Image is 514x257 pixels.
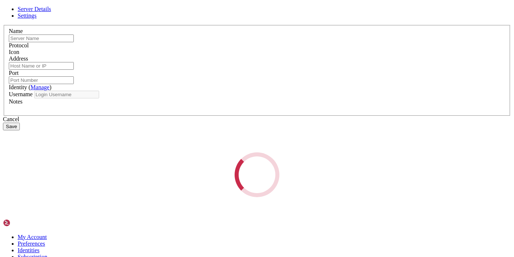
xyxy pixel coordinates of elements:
[18,234,47,240] a: My Account
[34,91,99,98] input: Login Username
[9,76,74,84] input: Port Number
[3,219,45,227] img: Shellngn
[3,116,511,123] div: Cancel
[9,35,74,42] input: Server Name
[9,91,33,97] label: Username
[9,84,51,90] label: Identity
[9,49,19,55] label: Icon
[18,240,45,247] a: Preferences
[18,247,40,253] a: Identities
[3,123,20,130] button: Save
[18,6,51,12] a: Server Details
[29,84,51,90] span: ( )
[9,28,23,34] label: Name
[9,70,19,76] label: Port
[30,84,50,90] a: Manage
[9,98,22,105] label: Notes
[235,152,279,197] div: Loading...
[9,55,28,62] label: Address
[18,12,37,19] a: Settings
[9,62,74,70] input: Host Name or IP
[9,42,29,48] label: Protocol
